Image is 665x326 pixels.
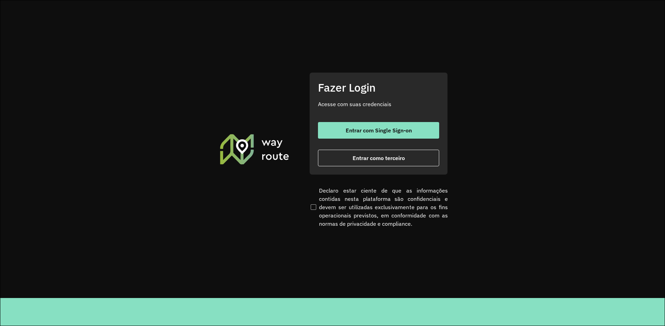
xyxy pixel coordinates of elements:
[219,133,290,165] img: Roteirizador AmbevTech
[318,150,439,166] button: button
[318,100,439,108] p: Acesse com suas credenciais
[353,155,405,161] span: Entrar como terceiro
[346,128,412,133] span: Entrar com Single Sign-on
[309,186,448,228] label: Declaro estar ciente de que as informações contidas nesta plataforma são confidenciais e devem se...
[318,81,439,94] h2: Fazer Login
[318,122,439,139] button: button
